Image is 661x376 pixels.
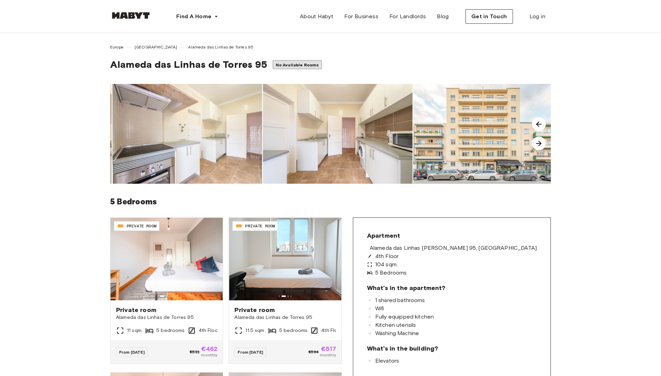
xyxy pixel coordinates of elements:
[135,44,177,50] span: [GEOGRAPHIC_DATA]
[320,352,336,358] span: monthly
[234,314,336,321] span: Alameda das Linhas de Torres 95
[384,10,431,23] a: For Landlords
[532,137,546,150] img: image-carousel-arrow
[276,62,319,67] span: No Available Rooms
[111,218,223,300] img: Image of the room
[532,117,546,131] img: image-carousel-arrow
[524,10,551,23] a: Log in
[199,327,220,334] span: 4th Floor
[413,84,563,184] img: image
[300,12,333,21] span: About Habyt
[116,314,217,321] span: Alameda das Linhas de Torres 95
[344,12,378,21] span: For Business
[321,327,342,334] span: 4th Floor
[375,298,425,303] span: 1 shared bathrooms
[234,306,336,314] span: Private room
[116,306,217,314] span: Private room
[238,350,263,355] span: From [DATE]
[279,327,308,334] span: 5 bedrooms
[201,352,218,358] span: monthly
[190,349,200,355] span: €531
[471,12,507,21] span: Get in Touch
[119,350,145,355] span: From [DATE]
[375,331,419,336] span: Washing Machine
[375,306,384,311] span: Wifi
[229,218,341,364] a: PRIVATE ROOMPrivate roomAlameda das Linhas de Torres 9511.5 sqm.5 bedrooms4th FloorFrom [DATE]€59...
[367,284,445,292] span: What's in the apartment?
[465,9,513,24] button: Get in Touch
[437,12,449,21] span: Blog
[176,12,211,21] span: Find A Home
[431,10,454,23] a: Blog
[110,12,151,19] img: Habyt
[375,270,407,276] span: 5 Bedrooms
[308,349,318,355] span: €594
[171,10,224,23] button: Find A Home
[375,314,434,320] span: Fully equipped kitchen
[111,218,223,364] a: PRIVATE ROOMImage of the roomPrivate roomAlameda das Linhas de Torres 9511 sqm.5 bedrooms4th Floo...
[188,44,253,50] span: Alameda das Linhas de Torres 95
[127,223,156,229] span: PRIVATE ROOM
[375,358,399,364] span: Elevators
[245,223,275,229] span: PRIVATE ROOM
[263,84,412,184] img: image
[229,218,341,300] img: Image of the room
[375,262,398,267] span: 104 sqm.
[127,327,143,334] span: 11 sqm.
[201,346,218,352] span: €462
[339,10,384,23] a: For Business
[529,12,545,21] span: Log in
[110,195,551,209] h6: 5 Bedrooms
[367,232,400,240] span: Apartment
[110,58,267,70] span: Alameda das Linhas de Torres 95
[245,327,265,334] span: 11.5 sqm.
[370,245,537,251] span: Alameda das Linhas [PERSON_NAME] 95, [GEOGRAPHIC_DATA]
[375,254,399,259] span: 4th Floor
[156,327,185,334] span: 5 bedrooms
[110,44,124,50] span: Europe
[367,344,438,353] span: What's in the building?
[294,10,339,23] a: About Habyt
[112,84,262,184] img: image
[320,346,336,352] span: €517
[375,322,416,328] span: Kitchen utensils
[389,12,426,21] span: For Landlords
